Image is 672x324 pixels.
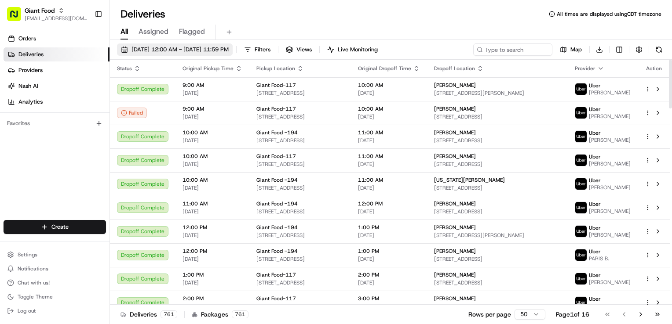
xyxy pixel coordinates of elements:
button: Settings [4,248,106,261]
span: Assigned [139,26,168,37]
span: 10:00 AM [183,129,242,136]
span: Create [51,223,69,231]
a: Powered byPylon [62,148,106,155]
span: [DATE] [183,184,242,191]
span: Views [296,46,312,54]
span: [STREET_ADDRESS] [434,113,561,120]
button: Create [4,220,106,234]
button: Filters [240,43,274,56]
img: profile_uber_ahold_partner.png [575,249,587,261]
button: Refresh [653,43,665,56]
img: 1736555255976-a54dd68f-1ca7-489b-9aae-adbdc363a1c4 [9,84,25,100]
span: [DATE] [183,208,242,215]
span: Chat with us! [18,279,50,286]
button: Giant Food [25,6,55,15]
span: [PERSON_NAME] [434,295,476,302]
span: [DATE] [358,256,420,263]
span: Uber [589,295,601,302]
span: 2:00 PM [183,295,242,302]
span: Deliveries [18,50,44,58]
span: [STREET_ADDRESS] [256,90,344,97]
span: Knowledge Base [18,127,67,136]
span: [DATE] [183,232,242,239]
span: Settings [18,251,37,258]
span: Orders [18,35,36,43]
span: [DATE] [183,256,242,263]
span: 11:00 AM [358,176,420,184]
img: profile_uber_ahold_partner.png [575,273,587,284]
span: [PERSON_NAME] [589,160,631,167]
img: profile_uber_ahold_partner.png [575,131,587,142]
span: 12:00 PM [183,224,242,231]
span: 12:00 PM [183,248,242,255]
span: [PERSON_NAME] [434,129,476,136]
span: [DATE] [183,90,242,97]
span: [PERSON_NAME] [589,184,631,191]
span: Uber [589,224,601,231]
span: [STREET_ADDRESS] [434,184,561,191]
span: [DATE] [183,161,242,168]
span: [STREET_ADDRESS][PERSON_NAME] [434,232,561,239]
span: Uber [589,201,601,208]
h1: Deliveries [121,7,165,21]
a: 📗Knowledge Base [5,124,71,140]
span: [DATE] [358,232,420,239]
button: Notifications [4,263,106,275]
span: Uber [589,177,601,184]
span: Giant Food -194 [256,224,298,231]
span: Uber [589,82,601,89]
div: 761 [232,310,248,318]
span: [PERSON_NAME] [434,105,476,112]
a: Orders [4,32,110,46]
span: [PERSON_NAME] [434,153,476,160]
a: Analytics [4,95,110,109]
p: Welcome 👋 [9,35,160,49]
button: Failed [117,108,147,118]
span: [DATE] [358,113,420,120]
span: [PERSON_NAME] [589,113,631,120]
span: 10:00 AM [358,82,420,89]
span: [STREET_ADDRESS] [256,256,344,263]
span: Giant Food-117 [256,153,296,160]
span: [DATE] [183,279,242,286]
span: [STREET_ADDRESS] [256,279,344,286]
span: 1:00 PM [358,224,420,231]
span: [DATE] [358,279,420,286]
img: profile_uber_ahold_partner.png [575,202,587,213]
span: Giant Food-117 [256,82,296,89]
span: Giant Food -194 [256,200,298,207]
span: [DATE] [183,303,242,310]
span: Nash AI [18,82,38,90]
a: 💻API Documentation [71,124,145,140]
span: Map [570,46,582,54]
span: [DATE] [358,184,420,191]
span: [EMAIL_ADDRESS][DOMAIN_NAME] [25,15,88,22]
img: profile_uber_ahold_partner.png [575,226,587,237]
button: Views [282,43,316,56]
span: Providers [18,66,43,74]
a: Nash AI [4,79,110,93]
span: Uber [589,272,601,279]
span: [STREET_ADDRESS] [434,137,561,144]
span: 12:00 PM [358,200,420,207]
span: [STREET_ADDRESS] [434,256,561,263]
span: 11:00 AM [183,200,242,207]
span: Original Dropoff Time [358,65,411,72]
span: Notifications [18,265,48,272]
div: 💻 [74,128,81,135]
span: [STREET_ADDRESS] [256,113,344,120]
span: Giant Food-117 [256,295,296,302]
span: Pylon [88,149,106,155]
span: DELEISHA A. [589,302,618,310]
div: 📗 [9,128,16,135]
input: Type to search [473,43,552,56]
div: Packages [192,310,248,319]
span: [PERSON_NAME] [589,231,631,238]
p: Rows per page [468,310,511,319]
span: [PERSON_NAME] [434,271,476,278]
span: 1:00 PM [183,271,242,278]
span: [PERSON_NAME] [589,89,631,96]
span: 9:00 AM [183,82,242,89]
span: Uber [589,248,601,255]
img: profile_uber_ahold_partner.png [575,178,587,190]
